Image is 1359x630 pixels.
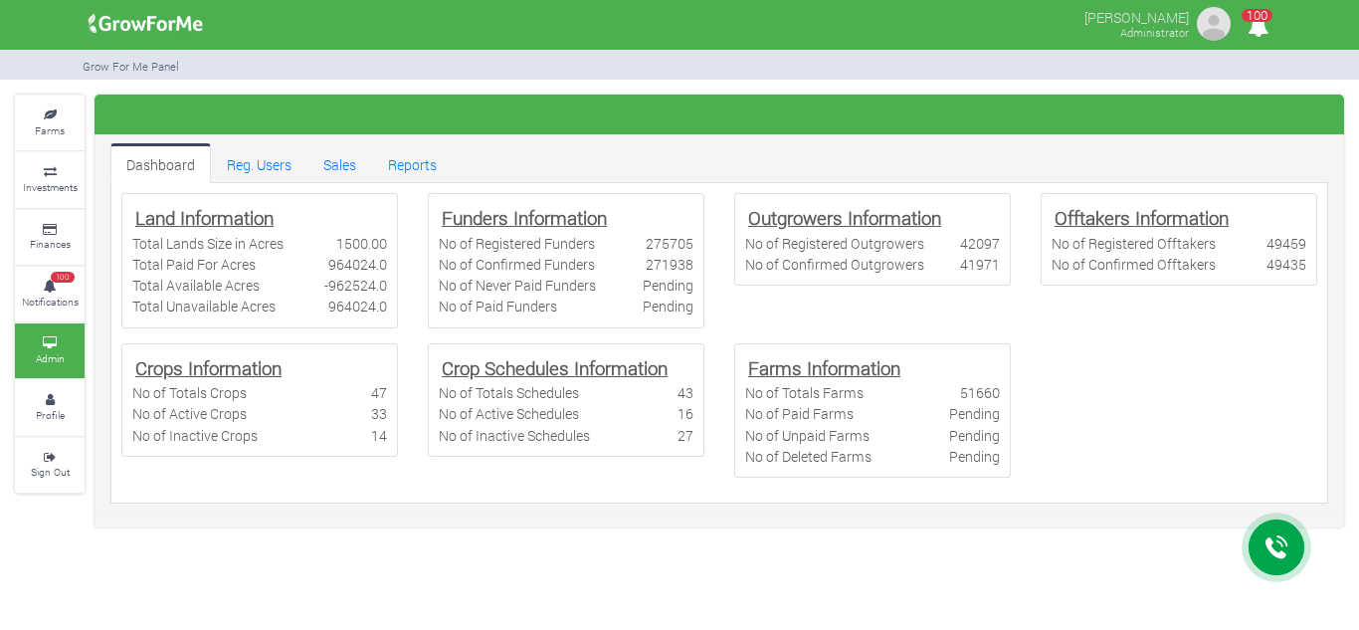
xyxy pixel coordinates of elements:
div: No of Paid Funders [439,296,557,316]
div: No of Confirmed Offtakers [1052,254,1216,275]
div: No of Inactive Schedules [439,425,590,446]
div: Total Paid For Acres [132,254,256,275]
div: No of Unpaid Farms [745,425,870,446]
div: Total Lands Size in Acres [132,233,284,254]
a: Dashboard [110,143,211,183]
div: No of Active Crops [132,403,247,424]
a: Farms [15,96,85,150]
div: No of Registered Funders [439,233,595,254]
a: Finances [15,210,85,265]
b: Funders Information [442,205,607,230]
b: Outgrowers Information [748,205,941,230]
small: Administrator [1120,25,1189,40]
div: 275705 [646,233,693,254]
a: 100 [1239,19,1277,38]
p: [PERSON_NAME] [1084,4,1189,28]
a: 100 Notifications [15,267,85,321]
div: 49435 [1266,254,1306,275]
div: No of Totals Schedules [439,382,579,403]
a: Sign Out [15,438,85,493]
span: 100 [1242,9,1272,22]
div: No of Inactive Crops [132,425,258,446]
div: 47 [371,382,387,403]
a: Reports [372,143,453,183]
b: Land Information [135,205,274,230]
div: 271938 [646,254,693,275]
small: Investments [23,180,78,194]
div: No of Totals Crops [132,382,247,403]
b: Farms Information [748,355,900,380]
div: Pending [949,403,1000,424]
div: Pending [949,425,1000,446]
div: No of Confirmed Funders [439,254,595,275]
div: 27 [678,425,693,446]
a: Investments [15,152,85,207]
div: No of Active Schedules [439,403,579,424]
div: No of Deleted Farms [745,446,872,467]
div: -962524.0 [324,275,387,296]
div: Total Unavailable Acres [132,296,276,316]
div: Total Available Acres [132,275,260,296]
div: No of Totals Farms [745,382,864,403]
b: Crop Schedules Information [442,355,668,380]
div: 964024.0 [328,254,387,275]
b: Crops Information [135,355,282,380]
small: Grow For Me Panel [83,59,179,74]
div: 16 [678,403,693,424]
a: Profile [15,380,85,435]
div: No of Confirmed Outgrowers [745,254,924,275]
a: Sales [307,143,372,183]
small: Finances [30,237,71,251]
small: Sign Out [31,465,70,479]
div: 41971 [960,254,1000,275]
div: Pending [949,446,1000,467]
i: Notifications [1239,4,1277,49]
a: Admin [15,323,85,378]
div: 43 [678,382,693,403]
div: 1500.00 [336,233,387,254]
div: 14 [371,425,387,446]
small: Notifications [22,295,79,309]
b: Offtakers Information [1055,205,1229,230]
div: 33 [371,403,387,424]
div: 49459 [1266,233,1306,254]
div: No of Registered Outgrowers [745,233,924,254]
div: 964024.0 [328,296,387,316]
small: Admin [36,351,65,365]
div: No of Registered Offtakers [1052,233,1216,254]
img: growforme image [82,4,210,44]
div: 42097 [960,233,1000,254]
div: 51660 [960,382,1000,403]
small: Farms [35,123,65,137]
div: No of Paid Farms [745,403,854,424]
small: Profile [36,408,65,422]
div: Pending [643,296,693,316]
div: No of Never Paid Funders [439,275,596,296]
img: growforme image [1194,4,1234,44]
a: Reg. Users [211,143,307,183]
span: 100 [51,272,75,284]
div: Pending [643,275,693,296]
